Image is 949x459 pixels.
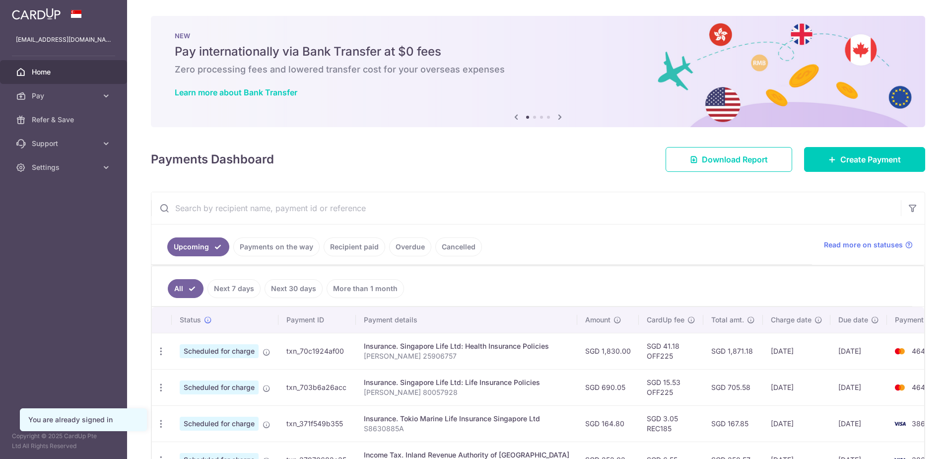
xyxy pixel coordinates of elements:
span: Status [180,315,201,325]
a: Upcoming [167,237,229,256]
th: Payment ID [278,307,356,333]
p: S8630885A [364,424,569,434]
th: Payment details [356,307,577,333]
img: Bank transfer banner [151,16,925,127]
td: [DATE] [830,405,887,442]
p: [EMAIL_ADDRESS][DOMAIN_NAME] [16,35,111,45]
a: Payments on the way [233,237,320,256]
a: More than 1 month [327,279,404,298]
td: SGD 1,871.18 [703,333,763,369]
a: Download Report [666,147,792,172]
a: Learn more about Bank Transfer [175,87,297,97]
td: SGD 3.05 REC185 [639,405,703,442]
a: Cancelled [435,237,482,256]
td: [DATE] [830,369,887,405]
td: [DATE] [763,369,830,405]
p: [PERSON_NAME] 80057928 [364,387,569,397]
td: [DATE] [763,405,830,442]
a: Recipient paid [324,237,385,256]
span: Read more on statuses [824,240,903,250]
div: Insurance. Singapore Life Ltd: Health Insurance Policies [364,341,569,351]
span: Settings [32,162,97,172]
h4: Payments Dashboard [151,151,274,168]
a: All [168,279,203,298]
span: Scheduled for charge [180,417,259,431]
td: SGD 1,830.00 [577,333,639,369]
td: SGD 167.85 [703,405,763,442]
td: SGD 690.05 [577,369,639,405]
span: Scheduled for charge [180,344,259,358]
td: [DATE] [830,333,887,369]
img: Bank Card [890,345,910,357]
span: Charge date [771,315,812,325]
img: CardUp [12,8,61,20]
td: SGD 705.58 [703,369,763,405]
span: Amount [585,315,610,325]
span: Pay [32,91,97,101]
span: Refer & Save [32,115,97,125]
div: Insurance. Tokio Marine Life Insurance Singapore Ltd [364,414,569,424]
span: Due date [838,315,868,325]
p: [PERSON_NAME] 25906757 [364,351,569,361]
div: You are already signed in [28,415,138,425]
span: Create Payment [840,153,901,165]
span: Download Report [702,153,768,165]
span: 4647 [912,383,929,391]
a: Overdue [389,237,431,256]
div: Insurance. Singapore Life Ltd: Life Insurance Policies [364,378,569,387]
span: 4647 [912,347,929,355]
span: CardUp fee [647,315,684,325]
span: Home [32,67,97,77]
a: Create Payment [804,147,925,172]
input: Search by recipient name, payment id or reference [151,192,901,224]
span: Scheduled for charge [180,381,259,394]
a: Next 30 days [265,279,323,298]
img: Bank Card [890,382,910,393]
td: SGD 41.18 OFF225 [639,333,703,369]
p: NEW [175,32,901,40]
span: 3864 [912,419,930,428]
td: SGD 164.80 [577,405,639,442]
h6: Zero processing fees and lowered transfer cost for your overseas expenses [175,64,901,76]
td: [DATE] [763,333,830,369]
a: Read more on statuses [824,240,913,250]
img: Bank Card [890,418,910,430]
td: txn_70c1924af00 [278,333,356,369]
h5: Pay internationally via Bank Transfer at $0 fees [175,44,901,60]
td: txn_703b6a26acc [278,369,356,405]
span: Total amt. [711,315,744,325]
td: SGD 15.53 OFF225 [639,369,703,405]
td: txn_371f549b355 [278,405,356,442]
span: Support [32,139,97,149]
a: Next 7 days [207,279,261,298]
